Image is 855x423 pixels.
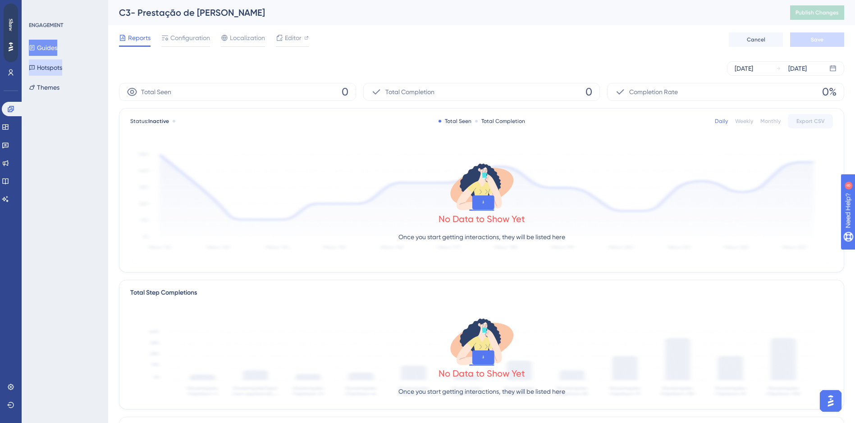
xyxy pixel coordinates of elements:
p: Once you start getting interactions, they will be listed here [398,386,565,397]
span: 0 [585,85,592,99]
span: 2. Solicite um Desembolsoincluir texto [30,120,148,127]
button: Themes [29,79,59,96]
div: 151756 [39,67,55,74]
button: Guides [29,40,57,56]
button: Hotspots [29,59,62,76]
span: Inactive [148,118,169,124]
div: Weekly [735,118,753,125]
span: Reports [128,32,151,43]
div: Total Seen [439,118,471,125]
span: Total Seen [141,86,171,97]
span: 0 [342,85,348,99]
button: Cancel [729,32,783,47]
div: Guide ID: [9,65,33,76]
iframe: UserGuiding AI Assistant Launcher [817,387,844,414]
span: Status: [130,118,169,125]
div: Monthly [760,118,781,125]
span: Settings [132,67,151,74]
button: Publish Changes [790,5,844,20]
span: 1. Informações Geraistexto aqui [30,93,148,100]
div: Daily [715,118,728,125]
span: Editor [285,32,302,43]
span: Localization [230,32,265,43]
p: Once you start getting interactions, they will be listed here [398,232,565,242]
span: Back [18,6,29,14]
button: Back [4,3,33,17]
span: Need Help? [21,2,56,13]
span: Publish Changes [796,9,839,16]
span: Completion Rate [629,86,678,97]
button: Export CSV [788,114,833,128]
span: 3. Acesse as Prestações de ContasYour tasks will be displayed in this section. [30,147,148,155]
div: [DATE] [788,63,807,74]
span: Total Completion [385,86,434,97]
div: C3- Prestação de [PERSON_NAME] [119,6,768,19]
div: [DATE] [735,63,753,74]
button: Settings [121,63,151,77]
div: ENGAGEMENT [29,22,63,29]
div: Total Completion [475,118,525,125]
span: Configuration [170,32,210,43]
span: 0% [822,85,837,99]
span: Save [811,36,823,43]
span: Export CSV [796,118,825,125]
span: C3- Desembolso Gerência [9,39,84,51]
div: 8 [63,5,65,12]
button: Save [790,32,844,47]
span: Step [112,41,123,49]
div: No Data to Show Yet [439,213,525,225]
div: Total Step Completions [130,287,197,298]
button: Step [91,38,133,52]
span: Cancel [747,36,765,43]
div: No Data to Show Yet [439,367,525,380]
